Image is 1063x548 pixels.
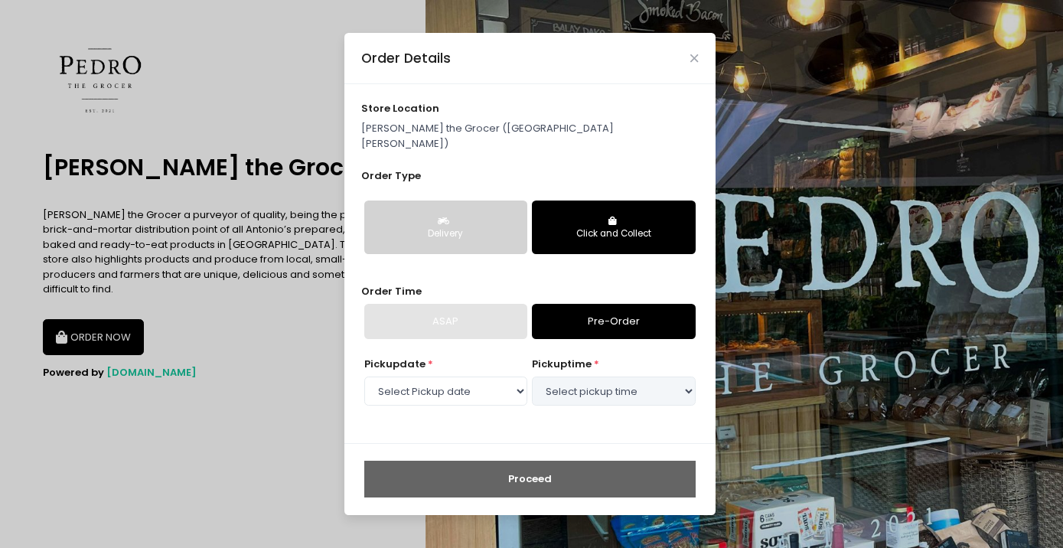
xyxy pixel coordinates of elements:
span: store location [361,101,439,116]
div: Order Details [361,48,451,68]
button: Click and Collect [532,201,695,254]
span: Pickup date [364,357,426,371]
button: Delivery [364,201,527,254]
a: Pre-Order [532,304,695,339]
div: Delivery [375,227,517,241]
span: Order Type [361,168,421,183]
span: Order Time [361,284,422,298]
button: Proceed [364,461,696,497]
span: pickup time [532,357,592,371]
div: Click and Collect [543,227,684,241]
p: [PERSON_NAME] the Grocer ([GEOGRAPHIC_DATA][PERSON_NAME]) [361,121,698,151]
button: Close [690,54,698,62]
